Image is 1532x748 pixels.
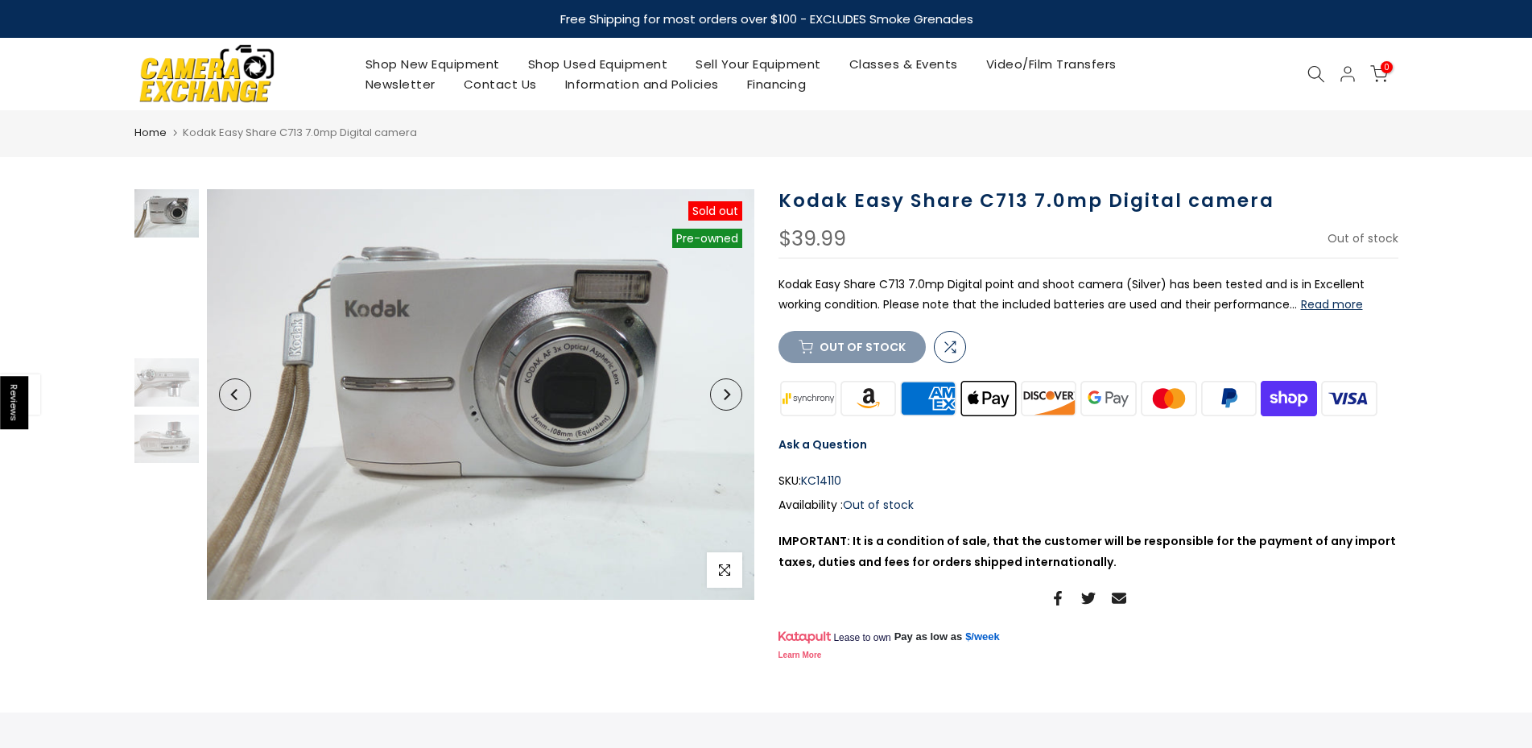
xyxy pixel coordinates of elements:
a: Shop New Equipment [351,54,514,74]
span: Lease to own [833,631,890,644]
span: Out of stock [1328,230,1398,246]
img: synchrony [778,379,839,419]
img: american express [898,379,959,419]
a: Learn More [778,651,822,659]
a: Home [134,125,167,141]
span: Out of stock [843,497,914,513]
span: 0 [1381,61,1393,73]
img: visa [1319,379,1379,419]
img: Kodak Easy Share C713 7.0mp Digital camera Digital Cameras - Digital Point and Shoot Cameras Koda... [134,358,199,407]
span: KC14110 [801,471,841,491]
a: Contact Us [449,74,551,94]
img: paypal [1199,379,1259,419]
a: Financing [733,74,820,94]
a: $/week [965,630,1000,644]
a: Ask a Question [778,436,867,453]
img: amazon payments [838,379,898,419]
button: Read more [1301,297,1363,312]
img: google pay [1079,379,1139,419]
a: 0 [1370,65,1388,83]
img: discover [1018,379,1079,419]
h1: Kodak Easy Share C713 7.0mp Digital camera [778,189,1398,213]
button: Next [710,378,742,411]
a: Information and Policies [551,74,733,94]
div: Availability : [778,495,1398,515]
strong: Free Shipping for most orders over $100 - EXCLUDES Smoke Grenades [560,10,972,27]
a: Share on Twitter [1081,589,1096,608]
img: shopify pay [1259,379,1319,419]
p: Kodak Easy Share C713 7.0mp Digital point and shoot camera (Silver) has been tested and is in Exc... [778,275,1398,315]
a: Newsletter [351,74,449,94]
a: Shop Used Equipment [514,54,682,74]
button: Previous [219,378,251,411]
a: Video/Film Transfers [972,54,1130,74]
img: Kodak Easy Share C713 7.0mp Digital camera Digital Cameras - Digital Point and Shoot Cameras Koda... [134,415,199,463]
a: Share on Facebook [1051,589,1065,608]
img: Kodak Easy Share C713 7.0mp Digital camera Digital Cameras - Digital Point and Shoot Cameras Koda... [134,189,199,238]
span: Pay as low as [894,630,963,644]
div: SKU: [778,471,1398,491]
div: $39.99 [778,229,846,250]
a: Sell Your Equipment [682,54,836,74]
img: Kodak Easy Share C713 7.0mp Digital camera Digital Cameras - Digital Point and Shoot Cameras Koda... [207,189,754,600]
img: apple pay [958,379,1018,419]
strong: IMPORTANT: It is a condition of sale, that the customer will be responsible for the payment of an... [778,533,1396,569]
img: master [1138,379,1199,419]
a: Classes & Events [835,54,972,74]
a: Share on Email [1112,589,1126,608]
span: Kodak Easy Share C713 7.0mp Digital camera [183,125,417,140]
